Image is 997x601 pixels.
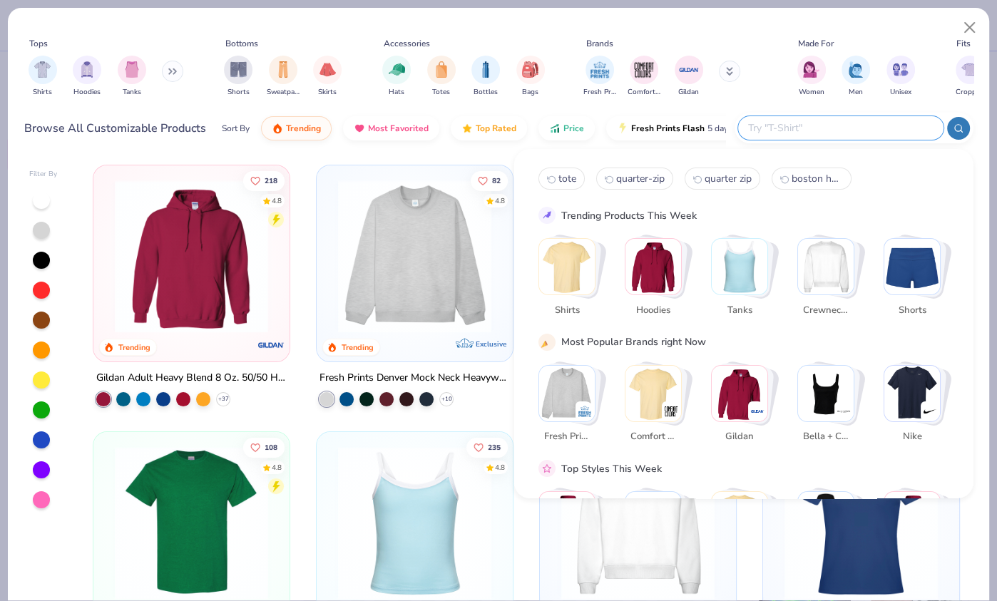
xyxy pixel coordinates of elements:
button: filter button [118,56,146,98]
button: Trending [261,116,332,140]
img: Hoodies Image [79,61,95,78]
div: Filter By [29,169,58,180]
button: filter button [427,56,456,98]
img: Nike [884,366,940,421]
img: f5d85501-0dbb-4ee4-b115-c08fa3845d83 [331,180,499,333]
button: Like [471,170,508,190]
button: Stack Card Button Sportswear [625,491,690,576]
img: Sportswear [625,492,681,548]
button: filter button [267,56,300,98]
img: Comfort Colors [664,404,678,418]
span: Tanks [716,303,762,317]
span: Exclusive [476,339,506,349]
img: Shirts [539,239,595,294]
button: Stack Card Button Classic [538,491,604,576]
span: Most Favorited [368,123,429,134]
button: Stack Card Button Preppy [797,491,863,576]
img: a164e800-7022-4571-a324-30c76f641635 [275,180,443,333]
button: Like [466,438,508,458]
button: boston heavy3 [772,168,852,190]
img: Comfort Colors [625,366,681,421]
div: filter for Sweatpants [267,56,300,98]
img: Gildan [750,404,765,418]
span: Shirts [33,87,52,98]
img: 6a9a0a85-ee36-4a89-9588-981a92e8a910 [777,446,945,600]
div: Sort By [222,122,250,135]
button: Like [242,170,284,190]
span: 5 day delivery [707,120,760,137]
img: Bags Image [522,61,538,78]
button: Close [956,14,983,41]
img: Men Image [848,61,864,78]
div: 4.8 [271,463,281,473]
button: filter button [797,56,826,98]
div: Tops [29,37,48,50]
button: Stack Card Button Nike [884,365,949,450]
div: filter for Hats [382,56,411,98]
span: Unisex [890,87,911,98]
span: Top Rated [476,123,516,134]
button: filter button [313,56,342,98]
button: Stack Card Button Comfort Colors [625,365,690,450]
div: Top Styles This Week [561,461,662,476]
div: filter for Hoodies [73,56,101,98]
img: Classic [539,492,595,548]
button: Most Favorited [343,116,439,140]
button: filter button [675,56,703,98]
img: Tanks [712,239,767,294]
button: filter button [516,56,545,98]
button: Stack Card Button Bella + Canvas [797,365,863,450]
button: Stack Card Button Shirts [538,238,604,323]
img: 61d0f7fa-d448-414b-acbf-5d07f88334cb [499,446,666,600]
img: Fresh Prints [539,366,595,421]
div: filter for Bags [516,56,545,98]
img: Skirts Image [319,61,336,78]
img: Comfort Colors Image [633,59,655,81]
div: Most Popular Brands right Now [561,334,706,349]
span: boston heavy [792,172,843,185]
span: Shorts [889,303,935,317]
div: Accessories [384,37,430,50]
div: Browse All Customizable Products [24,120,206,137]
img: 1358499d-a160-429c-9f1e-ad7a3dc244c9 [554,446,722,600]
button: filter button [956,56,984,98]
img: db319196-8705-402d-8b46-62aaa07ed94f [108,446,275,600]
img: Shirts Image [34,61,51,78]
img: Shorts [884,239,940,294]
div: filter for Gildan [675,56,703,98]
img: Bella + Canvas [798,366,854,421]
span: Price [563,123,584,134]
img: Gildan logo [257,331,285,359]
div: Fits [956,37,971,50]
span: Bella + Canvas [802,430,849,444]
img: Totes Image [434,61,449,78]
button: filter button [471,56,500,98]
input: Try "T-Shirt" [747,120,934,136]
div: filter for Skirts [313,56,342,98]
button: Fresh Prints Flash5 day delivery [606,116,771,140]
div: filter for Men [842,56,870,98]
img: Bella + Canvas [837,404,851,418]
div: 4.8 [271,195,281,206]
span: Skirts [318,87,337,98]
img: Crewnecks [798,239,854,294]
img: TopRated.gif [461,123,473,134]
span: Comfort Colors [630,430,676,444]
div: 4.8 [495,463,505,473]
span: 235 [488,444,501,451]
button: filter button [224,56,252,98]
div: 4.8 [495,195,505,206]
span: tote [558,172,576,185]
span: 108 [264,444,277,451]
button: filter button [73,56,101,98]
button: filter button [842,56,870,98]
button: filter button [29,56,57,98]
img: Bottles Image [478,61,494,78]
img: most_fav.gif [354,123,365,134]
button: Top Rated [451,116,527,140]
div: filter for Tanks [118,56,146,98]
button: Stack Card Button Casual [884,491,949,576]
div: filter for Shirts [29,56,57,98]
img: party_popper.gif [541,336,553,349]
span: Shirts [543,303,590,317]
